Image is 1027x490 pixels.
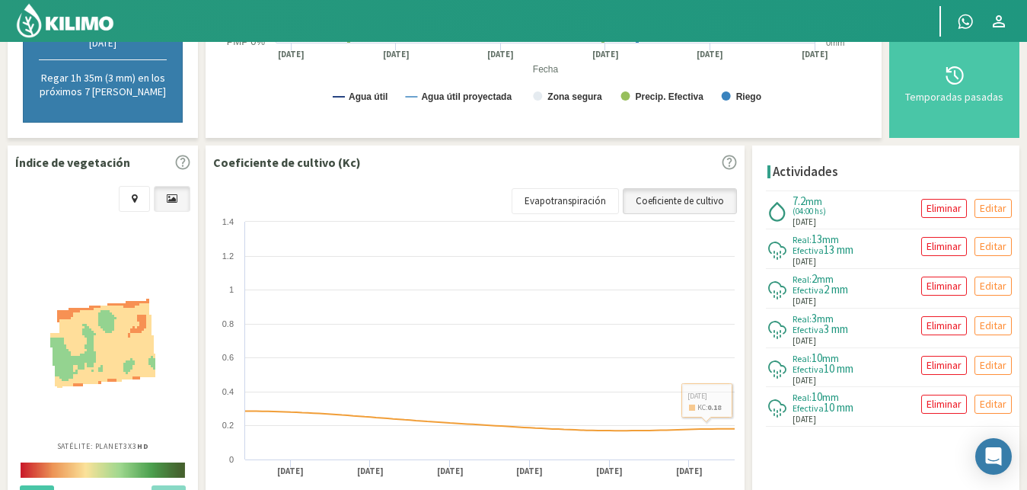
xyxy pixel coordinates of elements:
[357,466,384,477] text: [DATE]
[736,91,761,102] text: Riego
[793,392,812,403] span: Real:
[901,91,1007,102] div: Temporadas pasadas
[39,37,167,50] div: [DATE]
[974,356,1012,375] button: Editar
[980,357,1006,374] p: Editar
[793,363,824,375] span: Efectiva
[222,421,234,430] text: 0.2
[676,466,703,477] text: [DATE]
[812,311,817,325] span: 3
[980,238,1006,255] p: Editar
[793,245,824,256] span: Efectiva
[39,71,167,98] p: Regar 1h 35m (3 mm) en los próximos 7 [PERSON_NAME]
[822,390,839,404] span: mm
[277,466,304,477] text: [DATE]
[15,153,130,171] p: Índice de vegetación
[812,351,822,365] span: 10
[222,319,234,328] text: 0.8
[927,277,962,295] p: Eliminar
[975,438,1012,475] div: Open Intercom Messenger
[793,413,816,426] span: [DATE]
[974,237,1012,256] button: Editar
[793,324,824,335] span: Efectiva
[824,400,853,415] span: 10 mm
[980,396,1006,413] p: Editar
[793,207,826,216] span: (04:00 hs)
[793,374,816,387] span: [DATE]
[793,402,824,414] span: Efectiva
[222,217,234,226] text: 1.4
[383,49,410,60] text: [DATE]
[623,188,737,214] a: Coeficiente de cultivo
[824,282,848,296] span: 2 mm
[822,232,839,246] span: mm
[15,2,115,39] img: Kilimo
[793,353,812,364] span: Real:
[222,387,234,396] text: 0.4
[817,312,834,325] span: mm
[487,49,514,60] text: [DATE]
[547,91,602,102] text: Zona segura
[980,317,1006,335] p: Editar
[793,295,816,308] span: [DATE]
[921,356,967,375] button: Eliminar
[921,316,967,335] button: Eliminar
[812,232,822,246] span: 13
[921,237,967,256] button: Eliminar
[927,238,962,255] p: Eliminar
[137,441,149,451] b: HD
[793,284,824,296] span: Efectiva
[974,277,1012,296] button: Editar
[927,200,962,217] p: Eliminar
[793,234,812,245] span: Real:
[57,440,149,452] p: Satélite: Planet
[974,395,1012,414] button: Editar
[636,91,704,102] text: Precip. Efectiva
[824,361,853,376] span: 10 mm
[927,357,962,374] p: Eliminar
[921,395,967,414] button: Eliminar
[980,200,1006,217] p: Editar
[927,317,962,335] p: Eliminar
[533,64,559,75] text: Fecha
[824,322,848,336] span: 3 mm
[437,466,464,477] text: [DATE]
[974,199,1012,218] button: Editar
[278,49,305,60] text: [DATE]
[793,313,812,325] span: Real:
[793,216,816,229] span: [DATE]
[213,153,361,171] p: Coeficiente de cultivo (Kc)
[817,272,834,286] span: mm
[824,242,853,257] span: 13 mm
[927,396,962,413] p: Eliminar
[222,251,234,261] text: 1.2
[980,277,1006,295] p: Editar
[822,351,839,365] span: mm
[921,199,967,218] button: Eliminar
[812,389,822,404] span: 10
[229,455,234,464] text: 0
[592,49,619,60] text: [DATE]
[921,277,967,296] button: Eliminar
[349,91,388,102] text: Agua útil
[793,255,816,268] span: [DATE]
[897,35,1012,130] button: Temporadas pasadas
[812,271,817,286] span: 2
[802,49,828,60] text: [DATE]
[123,441,149,451] span: 3X3
[421,91,512,102] text: Agua útil proyectada
[50,299,155,388] img: f3185b2c-0b64-45ad-bdb5-e469618522ae_-_planet_-_2025-08-22.png
[974,316,1012,335] button: Editar
[793,194,805,208] span: 7.2
[793,335,816,347] span: [DATE]
[826,38,844,47] text: 0mm
[793,274,812,285] span: Real:
[21,463,185,478] img: scale
[516,466,543,477] text: [DATE]
[773,165,838,179] h4: Actividades
[596,466,623,477] text: [DATE]
[697,49,723,60] text: [DATE]
[222,353,234,362] text: 0.6
[229,285,234,294] text: 1
[805,194,822,208] span: mm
